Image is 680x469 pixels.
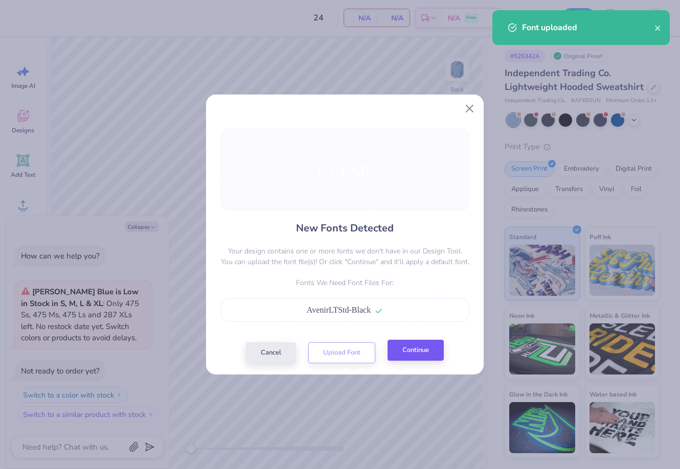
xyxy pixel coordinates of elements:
[221,277,469,288] p: Fonts We Need Font Files For:
[654,21,662,34] button: close
[296,221,394,236] h4: New Fonts Detected
[221,246,469,267] p: Your design contains one or more fonts we don't have in our Design Tool. You can upload the font ...
[388,340,444,361] button: Continue
[460,99,480,118] button: Close
[522,21,654,34] div: Font uploaded
[307,306,371,314] span: AvenirLTStd-Black
[246,342,296,363] button: Cancel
